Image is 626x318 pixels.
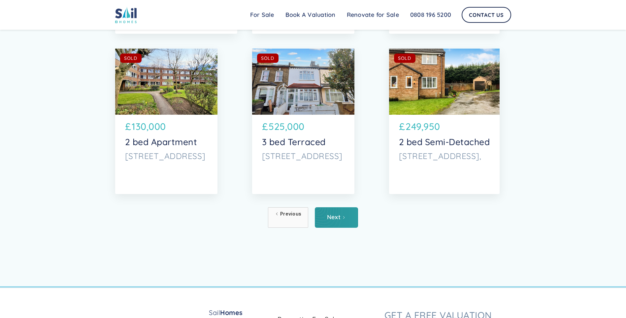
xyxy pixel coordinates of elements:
[209,308,272,317] a: SailHomes
[252,49,354,194] a: SOLD£525,0003 bed Terraced[STREET_ADDRESS]
[124,55,137,61] div: SOLD
[220,308,243,317] strong: Homes
[245,8,280,21] a: For Sale
[341,8,405,21] a: Renovate for Sale
[327,214,341,220] div: Next
[389,49,500,194] a: SOLD£249,9502 bed Semi-Detached[STREET_ADDRESS],
[462,7,511,23] a: Contact Us
[398,55,411,61] div: SOLD
[269,120,305,134] p: 525,000
[262,151,345,161] p: [STREET_ADDRESS]
[315,207,358,228] a: Next Page
[132,120,166,134] p: 130,000
[399,137,490,147] p: 2 bed Semi-Detached
[262,137,345,147] p: 3 bed Terraced
[261,55,274,61] div: SOLD
[280,8,341,21] a: Book A Valuation
[125,151,208,161] p: [STREET_ADDRESS]
[115,49,217,194] a: SOLD£130,0002 bed Apartment[STREET_ADDRESS]
[115,207,511,228] div: List
[268,207,308,228] a: Previous Page
[399,151,490,161] p: [STREET_ADDRESS],
[280,211,301,217] div: Previous
[115,7,137,23] img: sail home logo colored
[406,120,440,134] p: 249,950
[262,120,268,134] p: £
[399,120,405,134] p: £
[125,137,208,147] p: 2 bed Apartment
[405,8,457,21] a: 0808 196 5200
[125,120,131,134] p: £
